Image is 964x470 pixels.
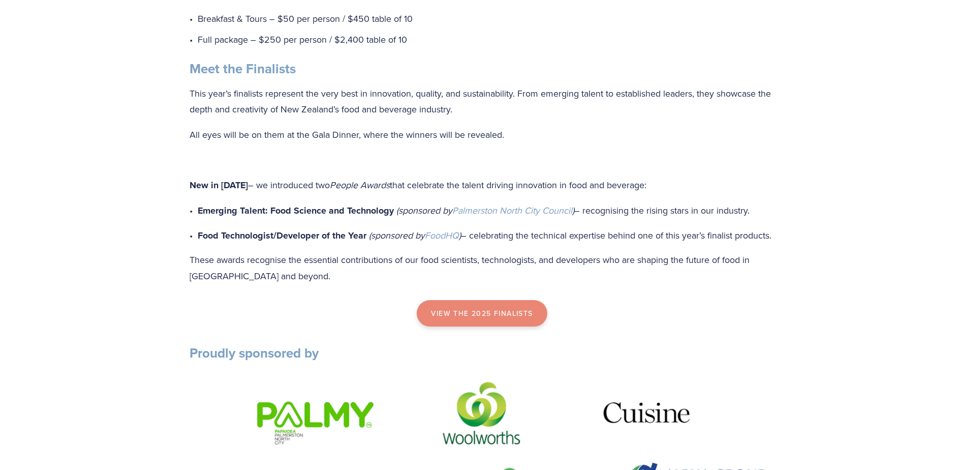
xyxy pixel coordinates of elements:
p: Breakfast & Tours – $50 per person / $450 table of 10 [198,11,775,27]
p: Full package – $250 per person / $2,400 table of 10 [198,32,775,48]
p: – we introduced two that celebrate the talent driving innovation in food and beverage: [190,177,775,194]
p: This year’s finalists represent the very best in innovation, quality, and sustainability. From em... [190,85,775,118]
p: – celebrating the technical expertise behind one of this year’s finalist products. [198,227,775,244]
p: All eyes will be on them at the Gala Dinner, where the winners will be revealed. [190,127,775,143]
em: People Awards [330,179,390,191]
strong: New in [DATE] [190,179,248,192]
em: ) [572,204,574,217]
p: These awards recognise the essential contributions of our food scientists, technologists, and dev... [190,252,775,284]
a: view the 2025 finalists [417,300,547,327]
strong: Meet the Finalists [190,59,296,78]
em: (sponsored by [369,229,425,242]
em: (sponsored by [396,204,452,217]
strong: Emerging Talent: Food Science and Technology [198,204,394,217]
strong: Food Technologist/Developer of the Year [198,229,366,242]
em: ) [459,229,461,242]
p: – recognising the rising stars in our industry. [198,202,775,219]
a: FoodHQ [425,229,459,242]
strong: Proudly sponsored by [190,343,319,363]
a: Palmerston North City Council [452,204,572,217]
